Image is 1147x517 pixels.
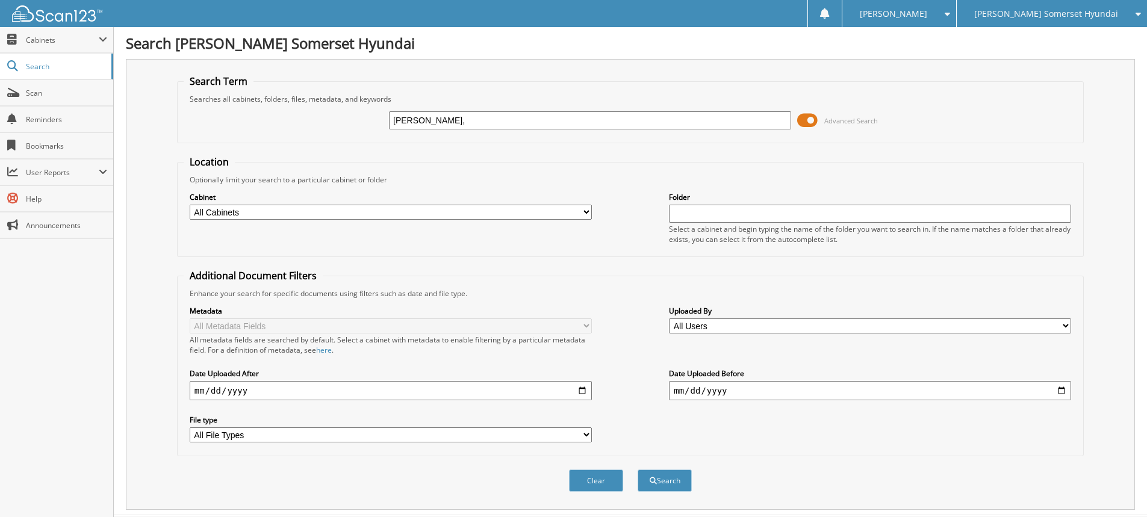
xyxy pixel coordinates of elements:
[126,33,1135,53] h1: Search [PERSON_NAME] Somerset Hyundai
[26,61,105,72] span: Search
[184,269,323,282] legend: Additional Document Filters
[190,335,592,355] div: All metadata fields are searched by default. Select a cabinet with metadata to enable filtering b...
[824,116,878,125] span: Advanced Search
[669,224,1071,244] div: Select a cabinet and begin typing the name of the folder you want to search in. If the name match...
[669,368,1071,379] label: Date Uploaded Before
[26,114,107,125] span: Reminders
[1087,459,1147,517] iframe: Chat Widget
[190,381,592,400] input: start
[184,288,1077,299] div: Enhance your search for specific documents using filters such as date and file type.
[184,155,235,169] legend: Location
[12,5,102,22] img: scan123-logo-white.svg
[669,192,1071,202] label: Folder
[26,220,107,231] span: Announcements
[569,469,623,492] button: Clear
[669,381,1071,400] input: end
[860,10,927,17] span: [PERSON_NAME]
[190,192,592,202] label: Cabinet
[316,345,332,355] a: here
[184,94,1077,104] div: Searches all cabinets, folders, files, metadata, and keywords
[184,175,1077,185] div: Optionally limit your search to a particular cabinet or folder
[26,167,99,178] span: User Reports
[669,306,1071,316] label: Uploaded By
[190,306,592,316] label: Metadata
[190,415,592,425] label: File type
[974,10,1118,17] span: [PERSON_NAME] Somerset Hyundai
[26,35,99,45] span: Cabinets
[26,88,107,98] span: Scan
[190,368,592,379] label: Date Uploaded After
[638,469,692,492] button: Search
[26,194,107,204] span: Help
[26,141,107,151] span: Bookmarks
[184,75,253,88] legend: Search Term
